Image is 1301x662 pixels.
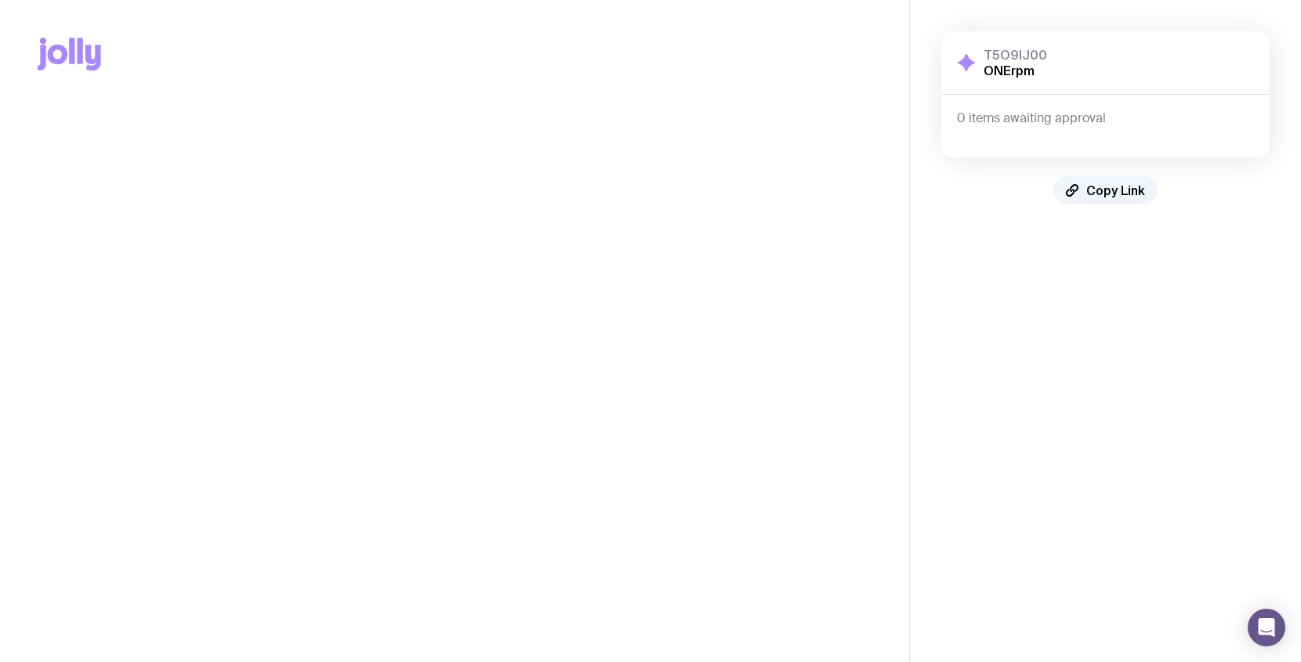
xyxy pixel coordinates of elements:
[1086,183,1145,198] span: Copy Link
[984,47,1047,63] h3: T5O9IJ00
[1248,609,1285,646] div: Open Intercom Messenger
[1053,176,1158,204] button: Copy Link
[957,110,1254,126] h4: 0 items awaiting approval
[984,63,1047,78] h2: ONErpm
